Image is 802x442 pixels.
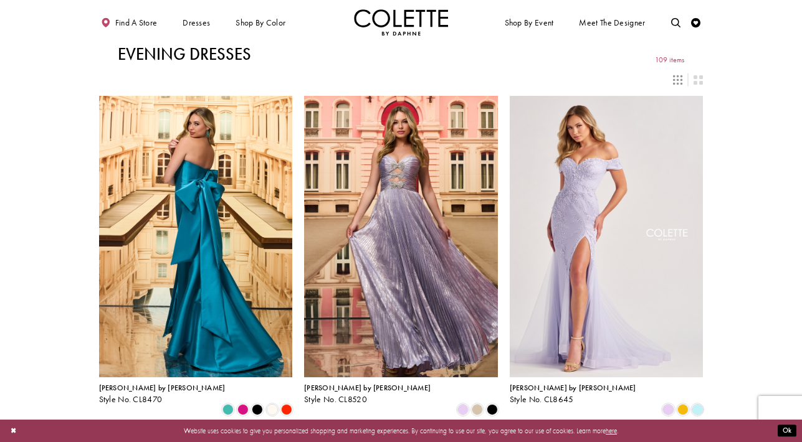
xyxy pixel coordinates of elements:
a: Visit Colette by Daphne Style No. CL8520 Page [304,96,498,377]
a: Meet the designer [577,9,648,35]
a: Visit Colette by Daphne Style No. CL8470 Page [99,96,293,377]
a: Find a store [99,9,160,35]
span: [PERSON_NAME] by [PERSON_NAME] [304,383,431,393]
h1: Evening Dresses [118,45,251,63]
button: Submit Dialog [778,425,796,437]
p: Website uses cookies to give you personalized shopping and marketing experiences. By continuing t... [68,425,734,437]
span: [PERSON_NAME] by [PERSON_NAME] [99,383,226,393]
div: Colette by Daphne Style No. CL8470 [99,384,226,404]
span: Dresses [183,18,210,27]
i: Black [252,404,263,415]
a: here [606,426,617,435]
span: Shop by color [236,18,285,27]
i: Gold Dust [472,404,483,415]
span: Style No. CL8470 [99,394,163,405]
i: Turquoise [222,404,234,415]
i: Fuchsia [237,404,249,415]
i: Buttercup [677,404,689,415]
a: Toggle search [669,9,683,35]
a: Visit Colette by Daphne Style No. CL8645 Page [510,96,704,377]
span: Switch layout to 3 columns [673,75,682,85]
img: Colette by Daphne [354,9,449,35]
span: Shop By Event [502,9,556,35]
span: Style No. CL8520 [304,394,367,405]
span: Switch layout to 2 columns [694,75,703,85]
span: Shop By Event [505,18,554,27]
i: Light Blue [692,404,703,415]
span: Dresses [180,9,212,35]
div: Colette by Daphne Style No. CL8520 [304,384,431,404]
i: Scarlet [281,404,292,415]
span: 109 items [655,56,684,64]
button: Close Dialog [6,423,21,440]
span: [PERSON_NAME] by [PERSON_NAME] [510,383,636,393]
a: Visit Home Page [354,9,449,35]
div: Layout Controls [93,69,709,90]
span: Shop by color [234,9,288,35]
div: Colette by Daphne Style No. CL8645 [510,384,636,404]
i: Lilac [457,404,469,415]
a: Check Wishlist [689,9,704,35]
i: Black [487,404,498,415]
span: Style No. CL8645 [510,394,574,405]
span: Meet the designer [579,18,645,27]
span: Find a store [115,18,158,27]
i: Diamond White [267,404,278,415]
i: Lilac [662,404,674,415]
